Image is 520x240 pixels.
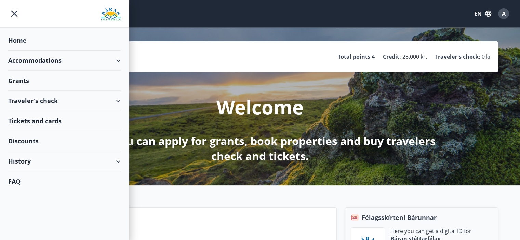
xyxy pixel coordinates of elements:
[8,71,121,91] div: Grants
[8,111,121,131] div: Tickets and cards
[402,53,427,60] span: 28.000 kr.
[495,5,512,22] button: A
[471,8,494,20] button: EN
[80,133,441,164] p: Here you can apply for grants, book properties and buy travelers check and tickets.
[72,225,331,236] p: FAQ
[8,51,121,71] div: Accommodations
[362,213,437,222] span: Félagsskírteni Bárunnar
[8,8,21,20] button: menu
[372,53,375,60] span: 4
[482,53,493,60] span: 0 kr.
[502,10,506,17] span: A
[8,131,121,151] div: Discounts
[8,91,121,111] div: Traveler's check
[8,151,121,171] div: History
[8,171,121,191] div: FAQ
[435,53,480,60] p: Traveler's check :
[101,8,121,21] img: union_logo
[390,227,471,235] p: Here you can get a digital ID for
[338,53,370,60] p: Total points
[8,30,121,51] div: Home
[216,94,304,120] p: Welcome
[383,53,401,60] p: Credit :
